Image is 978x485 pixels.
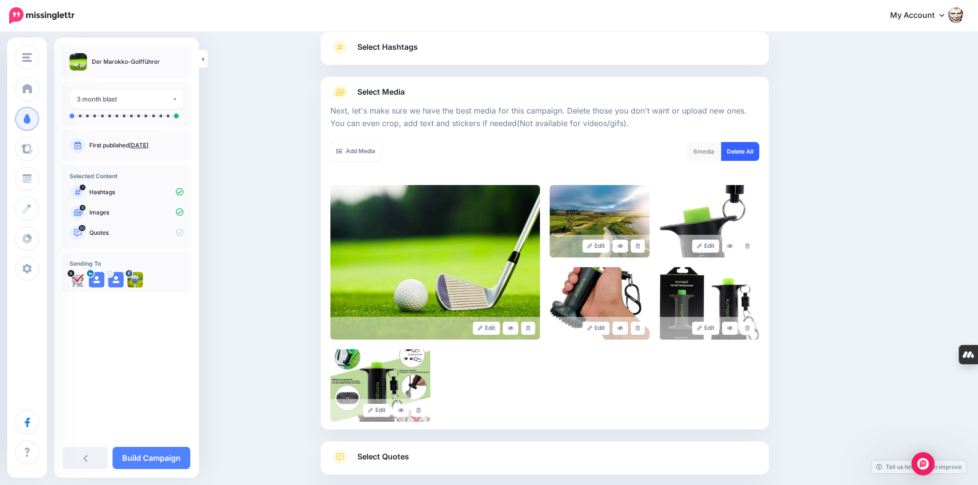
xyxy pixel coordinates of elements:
a: Tell us how we can improve [871,460,966,473]
a: [DATE] [129,142,148,149]
img: menu.png [22,53,32,62]
a: Edit [473,322,500,335]
h4: Sending To [70,260,184,267]
img: v5vFvuUp-81983.jpg [70,272,85,287]
img: ac4839f62be57189ab00e552353d7b9d_large.jpg [550,267,650,340]
h4: Selected Content [70,172,184,180]
a: Edit [582,322,610,335]
span: 7 [80,185,85,190]
span: 6 [694,148,697,155]
a: Select Quotes [330,449,759,474]
span: Select Quotes [357,450,409,463]
p: Quotes [89,228,184,237]
a: Edit [692,322,720,335]
p: Der Marokko-Golfführer [92,57,160,67]
span: 6 [80,205,85,211]
span: 20 [79,225,85,231]
div: media [686,142,722,161]
p: First published [89,141,184,150]
div: Open Intercom Messenger [911,452,935,475]
img: user_default_image.png [108,272,124,287]
img: 2a99849b8c347f70d725f6a254dbbd43_thumb.jpg [70,53,87,71]
a: Edit [692,240,720,253]
p: Hashtags [89,188,184,197]
img: Missinglettr [9,7,74,24]
a: Select Hashtags [330,40,759,65]
a: Edit [363,404,391,417]
p: Images [89,208,184,217]
span: Select Media [357,86,405,99]
p: Next, let's make sure we have the best media for this campaign. Delete those you don't want or up... [330,105,759,130]
img: 7d999a01273ef8e04215ea1cb9e36d80_large.jpg [550,185,650,257]
a: Edit [582,240,610,253]
span: Select Hashtags [357,41,418,54]
div: 3 month blast [77,94,172,105]
img: 1a33610eeac6f04aaa4f23e0d583fe21_large.jpg [659,185,759,257]
a: Delete All [721,142,759,161]
img: user_default_image.png [89,272,104,287]
a: My Account [880,4,964,28]
div: Select Media [330,100,759,422]
img: 2a99849b8c347f70d725f6a254dbbd43_large.jpg [330,185,540,340]
a: Select Media [330,85,759,100]
img: 3597a38c2abf9aeaea5622bfc59c17dd_large.jpg [659,267,759,340]
button: 3 month blast [70,90,184,109]
a: Add Media [330,142,381,161]
img: 2b93dc008139895c7b5e03e99483808b_large.jpg [330,349,430,422]
img: 301606333_127984009981158_2014339303393809301_n-bsa141784.jpg [128,272,143,287]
